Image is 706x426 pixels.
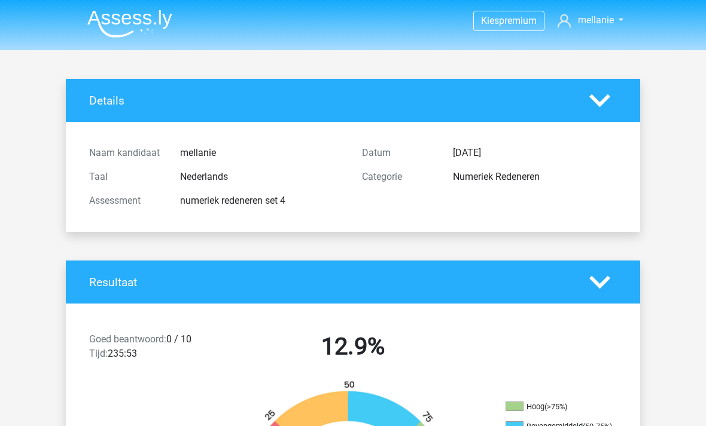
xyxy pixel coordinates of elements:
span: premium [499,15,537,26]
h2: 12.9% [226,332,480,361]
li: Hoog [506,402,625,412]
span: Goed beantwoord: [89,333,166,345]
a: mellanie [553,13,628,27]
div: Naam kandidaat [80,146,171,160]
div: [DATE] [444,146,626,160]
span: mellanie [578,14,614,26]
span: Tijd: [89,348,108,359]
div: mellanie [171,146,353,160]
h4: Resultaat [89,275,571,289]
div: Taal [80,170,171,184]
span: Kies [481,15,499,26]
h4: Details [89,94,571,108]
img: Assessly [87,10,172,38]
div: Assessment [80,194,171,208]
a: Kiespremium [474,13,544,29]
div: Datum [353,146,444,160]
div: Numeriek Redeneren [444,170,626,184]
div: Categorie [353,170,444,184]
div: (>75%) [544,402,567,411]
div: 0 / 10 235:53 [80,332,217,366]
div: Nederlands [171,170,353,184]
div: numeriek redeneren set 4 [171,194,353,208]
